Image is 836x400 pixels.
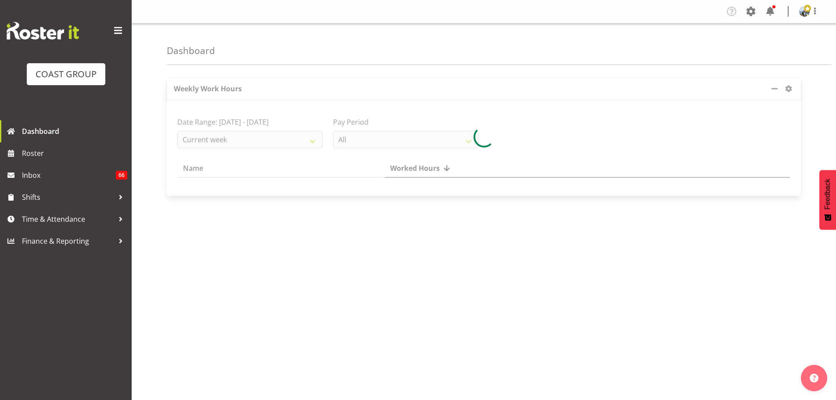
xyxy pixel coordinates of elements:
img: help-xxl-2.png [810,374,818,382]
span: Shifts [22,191,114,204]
span: Finance & Reporting [22,234,114,248]
div: COAST GROUP [36,68,97,81]
span: Time & Attendance [22,213,114,226]
img: brittany-taylorf7b938a58e78977fad4baecaf99ae47c.png [799,6,810,17]
img: Rosterit website logo [7,22,79,40]
h4: Dashboard [167,46,215,56]
span: Dashboard [22,125,127,138]
span: Feedback [824,179,832,209]
span: 66 [116,171,127,180]
span: Roster [22,147,127,160]
span: Inbox [22,169,116,182]
button: Feedback - Show survey [819,170,836,230]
